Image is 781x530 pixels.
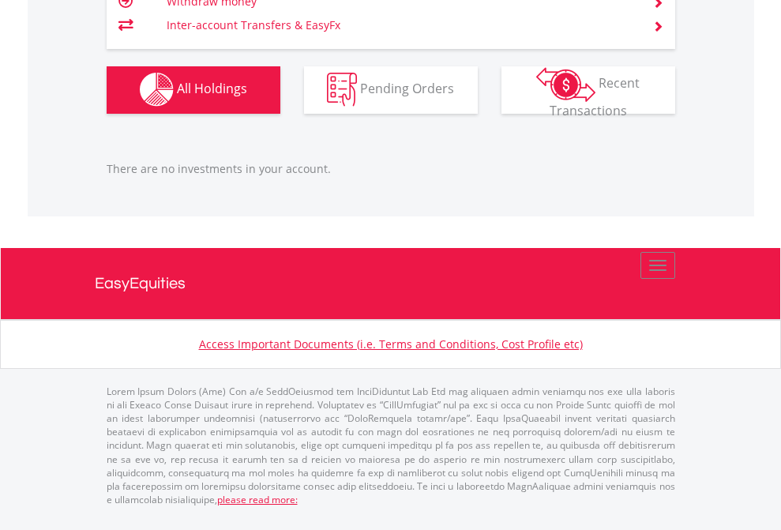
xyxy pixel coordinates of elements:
img: pending_instructions-wht.png [327,73,357,107]
button: All Holdings [107,66,280,114]
span: Pending Orders [360,80,454,97]
button: Recent Transactions [501,66,675,114]
a: Access Important Documents (i.e. Terms and Conditions, Cost Profile etc) [199,336,583,351]
span: All Holdings [177,80,247,97]
img: transactions-zar-wht.png [536,67,595,102]
p: There are no investments in your account. [107,161,675,177]
p: Lorem Ipsum Dolors (Ame) Con a/e SeddOeiusmod tem InciDiduntut Lab Etd mag aliquaen admin veniamq... [107,385,675,506]
a: EasyEquities [95,248,687,319]
a: please read more: [217,493,298,506]
td: Inter-account Transfers & EasyFx [167,13,633,37]
button: Pending Orders [304,66,478,114]
span: Recent Transactions [550,74,640,119]
img: holdings-wht.png [140,73,174,107]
